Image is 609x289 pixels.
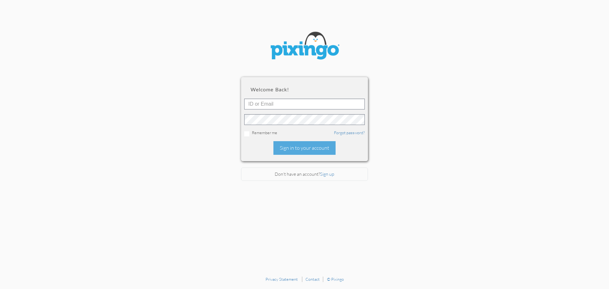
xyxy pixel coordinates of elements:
div: Remember me [244,130,365,136]
a: Privacy Statement [265,277,298,282]
h2: Welcome back! [251,87,358,92]
a: Contact [305,277,320,282]
img: pixingo logo [266,29,343,64]
a: Sign up [320,171,334,177]
div: Sign in to your account [273,141,336,155]
input: ID or Email [244,99,365,109]
a: © Pixingo [327,277,344,282]
a: Forgot password? [334,130,365,135]
div: Don't have an account? [241,167,368,181]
